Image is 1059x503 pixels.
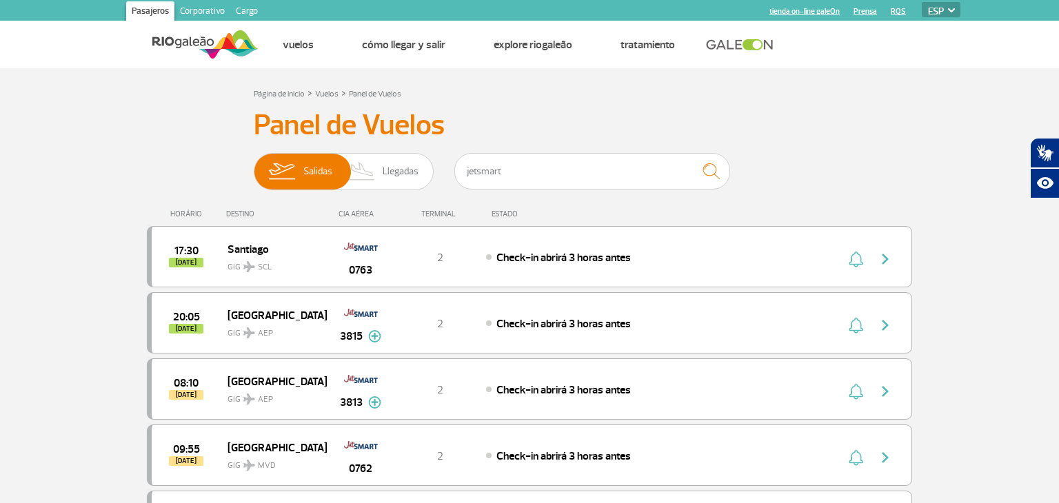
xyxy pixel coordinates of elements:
span: SCL [258,261,272,274]
span: [DATE] [169,390,203,400]
span: AEP [258,327,273,340]
span: 0763 [349,262,372,278]
span: 3813 [340,394,363,411]
span: GIG [228,386,316,406]
img: sino-painel-voo.svg [849,449,863,466]
span: [GEOGRAPHIC_DATA] [228,438,316,456]
img: destiny_airplane.svg [243,393,255,404]
span: 2 [437,449,443,463]
div: DESTINO [226,209,327,218]
span: 2025-09-25 17:30:00 [174,246,199,256]
img: destiny_airplane.svg [243,261,255,272]
a: > [307,85,312,101]
span: AEP [258,393,273,406]
a: > [341,85,346,101]
img: sino-painel-voo.svg [849,317,863,333]
span: Check-in abrirá 3 horas antes [496,383,631,397]
span: 3815 [340,328,363,345]
span: GIG [228,452,316,472]
img: seta-direita-painel-voo.svg [877,449,894,466]
span: [DATE] [169,258,203,267]
img: slider-desembarque [342,154,383,189]
a: Vuelos [315,89,339,99]
a: Página de inicio [254,89,305,99]
img: mais-info-painel-voo.svg [368,396,381,409]
span: 2025-09-26 08:10:00 [174,378,199,388]
span: 2 [437,317,443,331]
h3: Panel de Vuelos [254,108,805,143]
span: GIG [228,320,316,340]
span: [DATE] [169,324,203,333]
span: 0762 [349,460,372,477]
div: Plugin de acessibilidade da Hand Talk. [1030,138,1059,198]
img: destiny_airplane.svg [243,327,255,338]
a: Prensa [854,7,877,16]
a: tienda on-line galeOn [769,7,840,16]
span: MVD [258,460,276,472]
span: Check-in abrirá 3 horas antes [496,251,631,265]
img: seta-direita-painel-voo.svg [877,317,894,333]
div: ESTADO [485,209,597,218]
a: Corporativo [174,1,230,23]
span: Salidas [303,154,332,189]
span: GIG [228,254,316,274]
div: HORÁRIO [151,209,226,218]
img: slider-embarque [260,154,303,189]
span: 2025-09-25 20:05:00 [173,312,200,322]
input: Vuelo, ciudad o compañía aérea [454,153,730,189]
a: Pasajeros [126,1,174,23]
img: destiny_airplane.svg [243,460,255,471]
img: sino-painel-voo.svg [849,251,863,267]
span: Check-in abrirá 3 horas antes [496,317,631,331]
div: TERMINAL [395,209,485,218]
span: 2 [437,383,443,397]
a: Cómo llegar y salir [362,38,445,52]
a: RQS [891,7,906,16]
span: [GEOGRAPHIC_DATA] [228,306,316,324]
span: [DATE] [169,456,203,466]
a: Tratamiento [621,38,675,52]
a: Cargo [230,1,263,23]
span: Llegadas [383,154,418,189]
span: 2 [437,251,443,265]
span: Check-in abrirá 3 horas antes [496,449,631,463]
img: seta-direita-painel-voo.svg [877,383,894,400]
a: Panel de Vuelos [349,89,401,99]
img: sino-painel-voo.svg [849,383,863,400]
span: 2025-09-26 09:55:00 [173,444,200,454]
span: Santiago [228,240,316,258]
img: seta-direita-painel-voo.svg [877,251,894,267]
img: mais-info-painel-voo.svg [368,330,381,342]
span: [GEOGRAPHIC_DATA] [228,372,316,390]
button: Abrir tradutor de língua de sinais. [1030,138,1059,168]
div: CIA AÉREA [326,209,395,218]
button: Abrir recursos assistivos. [1030,168,1059,198]
a: Explore RIOgaleão [494,38,572,52]
a: Vuelos [283,38,314,52]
